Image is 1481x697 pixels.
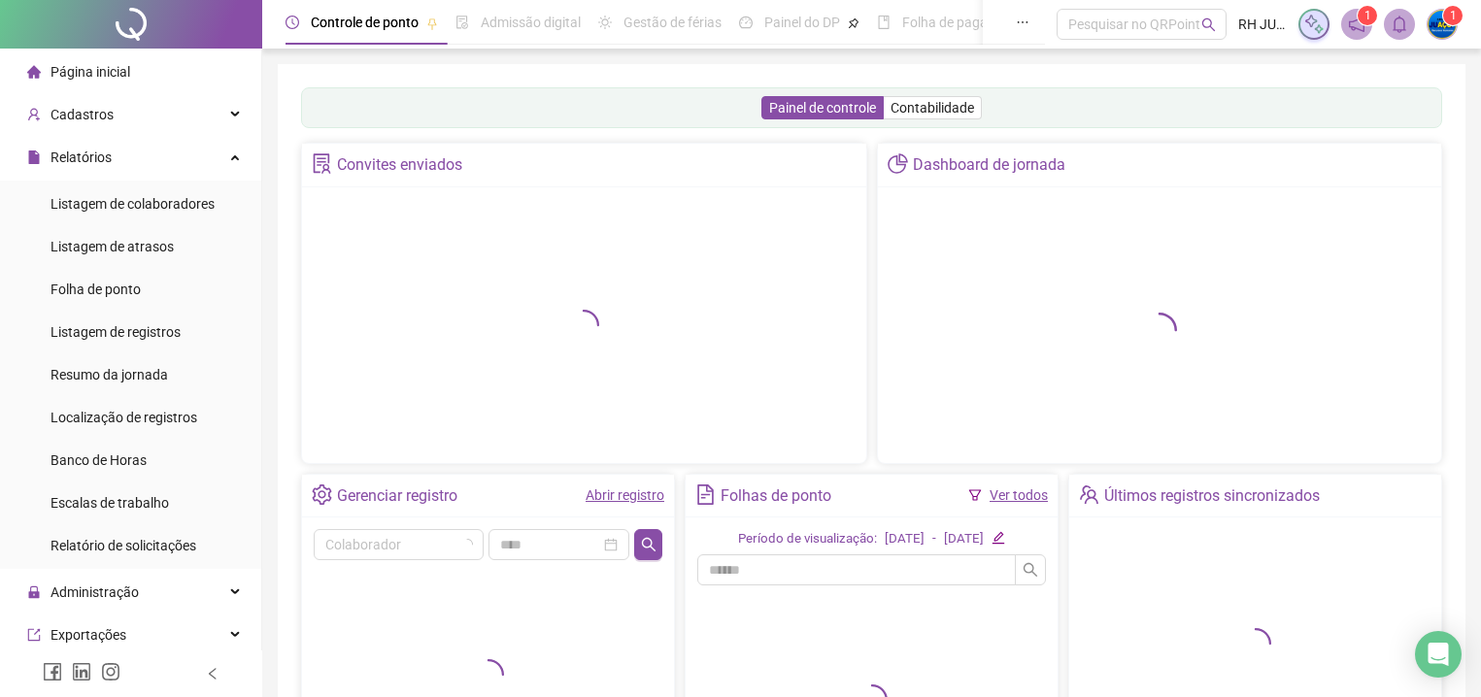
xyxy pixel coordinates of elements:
a: Ver todos [990,487,1048,503]
span: loading [473,659,504,690]
span: bell [1391,16,1408,33]
span: Exportações [50,627,126,643]
div: Dashboard de jornada [913,149,1065,182]
span: search [641,537,656,552]
img: sparkle-icon.fc2bf0ac1784a2077858766a79e2daf3.svg [1303,14,1325,35]
span: Resumo da jornada [50,367,168,382]
span: Cadastros [50,107,114,122]
span: export [27,628,41,642]
span: Gestão de férias [623,15,722,30]
span: Listagem de registros [50,324,181,340]
div: Últimos registros sincronizados [1104,480,1320,513]
span: linkedin [72,662,91,681]
div: Período de visualização: [738,529,877,549]
span: Listagem de atrasos [50,239,174,254]
div: - [932,529,936,549]
span: facebook [43,662,62,681]
sup: Atualize o seu contato no menu Meus Dados [1443,6,1463,25]
span: left [206,667,219,680]
span: Relatórios [50,149,112,165]
span: Administração [50,584,139,600]
div: [DATE] [885,529,925,549]
span: pushpin [848,17,859,29]
div: [DATE] [944,529,984,549]
sup: 1 [1358,6,1377,25]
span: loading [1142,313,1177,348]
span: ellipsis [1016,16,1029,29]
span: dashboard [739,16,753,29]
span: edit [992,531,1004,544]
span: Painel do DP [764,15,840,30]
div: Folhas de ponto [721,480,831,513]
span: book [877,16,891,29]
span: 1 [1450,9,1457,22]
span: Listagem de colaboradores [50,196,215,212]
span: pie-chart [888,153,908,174]
span: lock [27,585,41,599]
span: clock-circle [286,16,299,29]
div: Gerenciar registro [337,480,457,513]
span: search [1023,562,1038,578]
span: Localização de registros [50,410,197,425]
span: pushpin [426,17,438,29]
span: loading [461,539,473,550]
span: home [27,65,41,79]
a: Abrir registro [586,487,664,503]
span: loading [1240,628,1271,659]
span: Folha de ponto [50,282,141,297]
span: user-add [27,108,41,121]
span: sun [598,16,612,29]
span: RH JUAÇO [1238,14,1287,35]
span: loading [568,310,599,341]
span: Relatório de solicitações [50,538,196,553]
span: 1 [1364,9,1371,22]
span: team [1079,484,1099,505]
div: Convites enviados [337,149,462,182]
div: Open Intercom Messenger [1415,631,1462,678]
span: Folha de pagamento [902,15,1027,30]
span: Página inicial [50,64,130,80]
span: file-text [695,484,716,505]
span: solution [312,153,332,174]
span: file-done [455,16,469,29]
span: filter [968,488,982,502]
span: search [1201,17,1216,32]
span: Painel de controle [769,100,876,116]
span: file [27,150,41,164]
span: Controle de ponto [311,15,419,30]
span: instagram [101,662,120,681]
span: setting [312,484,332,505]
span: notification [1348,16,1365,33]
span: Admissão digital [481,15,581,30]
span: Escalas de trabalho [50,495,169,511]
span: Contabilidade [891,100,974,116]
img: 66582 [1428,10,1457,39]
span: Banco de Horas [50,452,147,468]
